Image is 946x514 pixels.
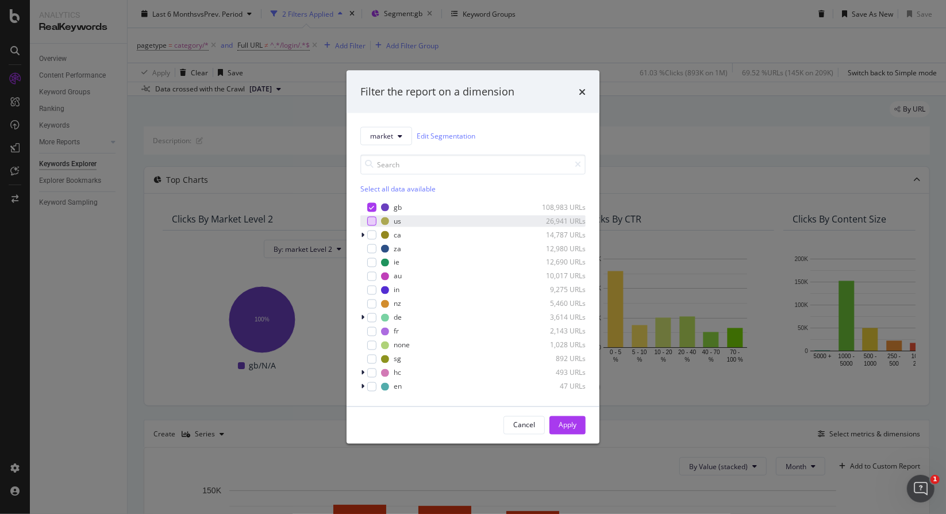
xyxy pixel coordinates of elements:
[529,230,586,240] div: 14,787 URLs
[529,313,586,323] div: 3,614 URLs
[394,299,401,309] div: nz
[360,85,514,99] div: Filter the report on a dimension
[394,271,402,281] div: au
[394,354,401,364] div: sg
[394,382,402,392] div: en
[529,202,586,212] div: 108,983 URLs
[347,71,599,444] div: modal
[394,368,401,378] div: hc
[549,416,586,434] button: Apply
[529,340,586,350] div: 1,028 URLs
[394,340,410,350] div: none
[394,230,401,240] div: ca
[529,216,586,226] div: 26,941 URLs
[907,475,935,503] iframe: Intercom live chat
[579,85,586,99] div: times
[529,354,586,364] div: 892 URLs
[360,183,586,193] div: Select all data available
[394,258,399,267] div: ie
[370,131,393,141] span: market
[529,368,586,378] div: 493 URLs
[529,244,586,254] div: 12,980 URLs
[394,202,402,212] div: gb
[529,258,586,267] div: 12,690 URLs
[529,299,586,309] div: 5,460 URLs
[503,416,545,434] button: Cancel
[529,271,586,281] div: 10,017 URLs
[394,285,399,295] div: in
[360,154,586,174] input: Search
[360,126,412,145] button: market
[529,327,586,336] div: 2,143 URLs
[559,420,576,430] div: Apply
[394,244,401,254] div: za
[529,382,586,392] div: 47 URLs
[394,327,399,336] div: fr
[417,130,475,142] a: Edit Segmentation
[529,285,586,295] div: 9,275 URLs
[930,475,940,484] span: 1
[394,313,402,323] div: de
[394,216,401,226] div: us
[513,420,535,430] div: Cancel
